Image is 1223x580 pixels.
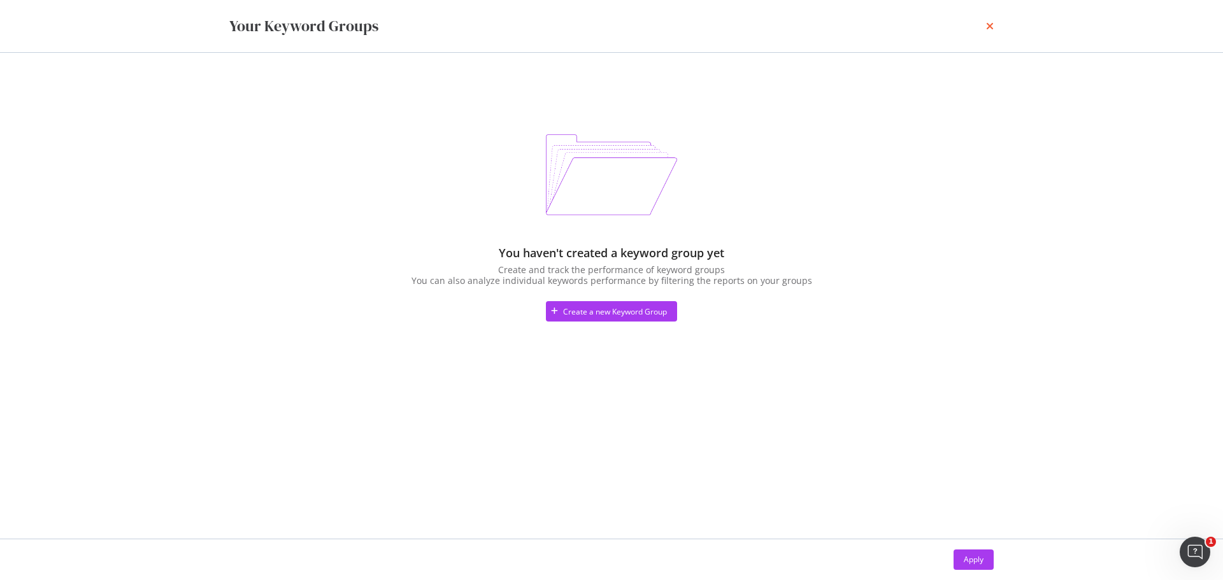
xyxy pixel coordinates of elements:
div: Apply [964,554,983,565]
div: You haven't created a keyword group yet [499,246,724,260]
button: Create a new Keyword Group [546,301,677,322]
span: 1 [1206,537,1216,547]
div: Your Keyword Groups [229,15,378,37]
button: Apply [954,549,994,570]
img: BLvG-C8o.png [546,134,678,215]
div: Create and track the performance of keyword groups [498,265,725,275]
iframe: Intercom live chat [1180,537,1210,567]
div: Create a new Keyword Group [563,306,667,317]
div: You can also analyze individual keywords performance by filtering the reports on your groups [389,275,834,286]
div: times [986,15,994,37]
